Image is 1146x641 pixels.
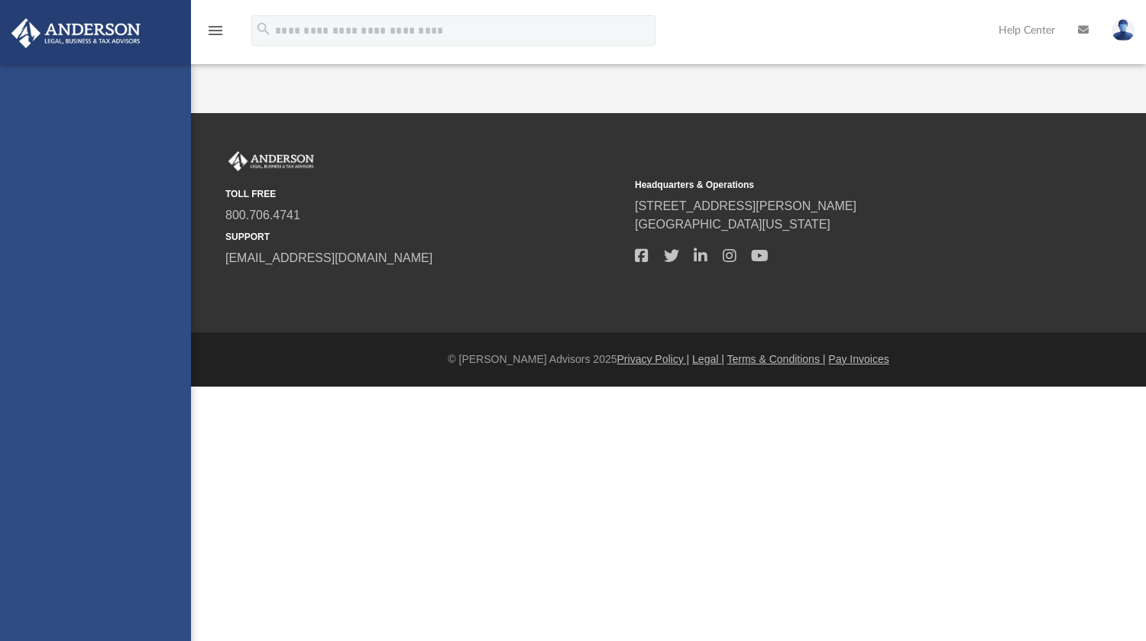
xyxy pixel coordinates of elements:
a: Pay Invoices [828,353,889,365]
a: Terms & Conditions | [727,353,826,365]
a: 800.706.4741 [225,209,300,222]
small: Headquarters & Operations [635,178,1034,192]
div: © [PERSON_NAME] Advisors 2025 [191,351,1146,367]
a: menu [206,29,225,40]
i: menu [206,21,225,40]
a: Privacy Policy | [617,353,690,365]
img: User Pic [1112,19,1135,41]
small: SUPPORT [225,230,624,244]
a: [STREET_ADDRESS][PERSON_NAME] [635,199,856,212]
a: Legal | [692,353,724,365]
a: [EMAIL_ADDRESS][DOMAIN_NAME] [225,251,432,264]
img: Anderson Advisors Platinum Portal [7,18,145,48]
small: TOLL FREE [225,187,624,201]
i: search [255,21,272,37]
img: Anderson Advisors Platinum Portal [225,151,317,171]
a: [GEOGRAPHIC_DATA][US_STATE] [635,218,830,231]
